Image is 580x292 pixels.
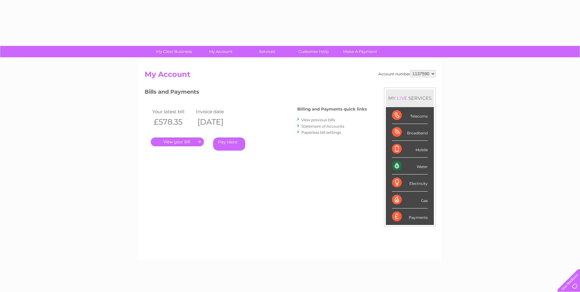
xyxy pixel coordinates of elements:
[145,70,436,82] h2: My Account
[301,130,341,135] a: Paperless bill settings
[297,107,367,111] h4: Billing and Payments quick links
[386,89,434,107] div: MY SERVICES
[379,70,436,77] div: Account number
[392,192,428,208] div: Gas
[392,174,428,191] div: Electricity
[392,208,428,225] div: Payments
[392,158,428,174] div: Water
[194,107,238,116] td: Invoice date
[145,88,367,98] h3: Bills and Payments
[288,46,339,57] a: Customer Help
[396,95,408,101] div: LIVE
[151,137,204,146] a: .
[301,124,344,129] a: Statement of Accounts
[392,107,428,124] div: Telecoms
[151,107,195,116] td: Your latest bill
[149,46,199,57] a: My Clear Business
[392,124,428,141] div: Broadband
[213,137,245,151] a: Pay Here
[151,116,195,128] th: £578.35
[194,116,238,128] th: [DATE]
[335,46,385,57] a: Make A Payment
[195,46,246,57] a: My Account
[392,141,428,158] div: Mobile
[301,118,335,122] a: View previous bills
[242,46,292,57] a: Services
